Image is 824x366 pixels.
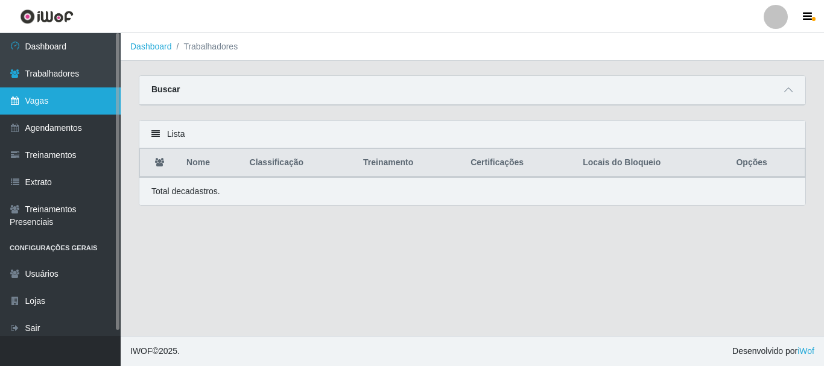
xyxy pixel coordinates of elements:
[121,33,824,61] nav: breadcrumb
[463,149,575,177] th: Certificações
[729,149,805,177] th: Opções
[151,185,220,198] p: Total de cadastros.
[130,42,172,51] a: Dashboard
[20,9,74,24] img: CoreUI Logo
[130,345,180,358] span: © 2025 .
[130,346,153,356] span: IWOF
[139,121,805,148] div: Lista
[797,346,814,356] a: iWof
[732,345,814,358] span: Desenvolvido por
[356,149,463,177] th: Treinamento
[179,149,242,177] th: Nome
[242,149,357,177] th: Classificação
[172,40,238,53] li: Trabalhadores
[575,149,729,177] th: Locais do Bloqueio
[151,84,180,94] strong: Buscar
